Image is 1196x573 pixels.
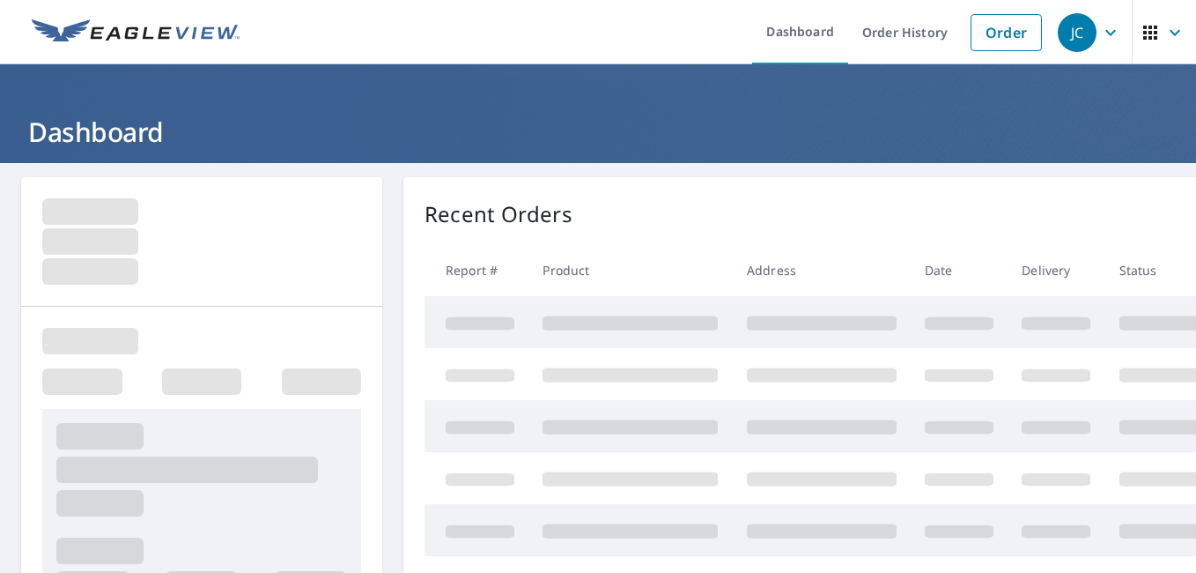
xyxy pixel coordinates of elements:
th: Address [733,244,911,296]
th: Delivery [1008,244,1104,296]
th: Report # [425,244,528,296]
a: Order [971,14,1042,51]
p: Recent Orders [425,198,572,230]
div: JC [1058,13,1096,52]
th: Date [911,244,1008,296]
img: EV Logo [32,19,240,46]
th: Product [528,244,732,296]
h1: Dashboard [21,114,1175,150]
